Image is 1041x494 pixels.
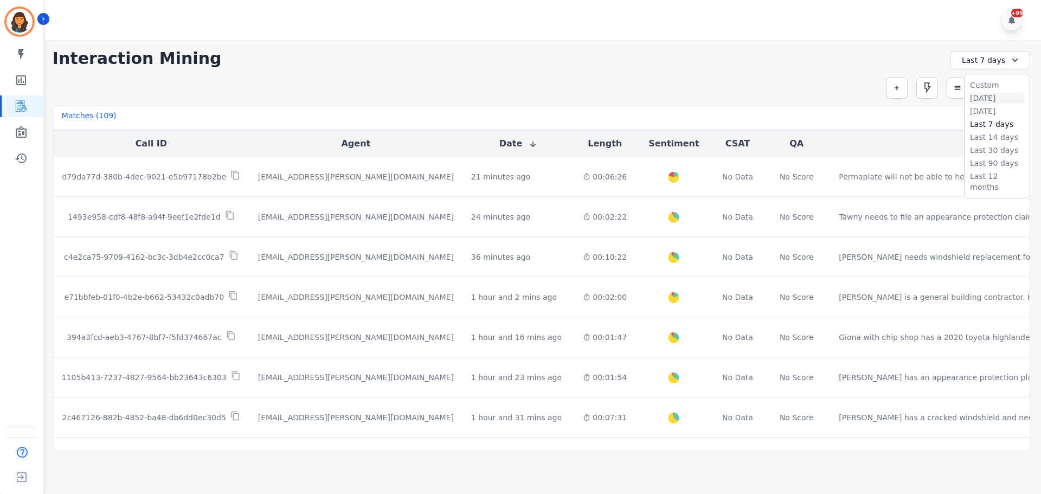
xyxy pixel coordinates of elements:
div: [EMAIL_ADDRESS][PERSON_NAME][DOMAIN_NAME] [258,211,454,222]
div: 1 hour and 31 mins ago [471,412,562,423]
div: 00:02:22 [583,211,627,222]
div: Last 7 days [950,51,1030,69]
div: No Data [721,412,755,423]
p: 2c467126-882b-4852-ba48-db6dd0ec30d5 [62,412,226,423]
button: Sentiment [648,137,699,150]
div: No Score [780,412,814,423]
li: Last 90 days [970,158,1024,169]
div: 1 hour and 16 mins ago [471,332,562,343]
div: No Score [780,171,814,182]
div: No Score [780,211,814,222]
div: No Score [780,292,814,303]
div: No Score [780,252,814,262]
div: No Data [721,252,755,262]
div: [EMAIL_ADDRESS][PERSON_NAME][DOMAIN_NAME] [258,332,454,343]
div: 24 minutes ago [471,211,530,222]
div: No Data [721,292,755,303]
div: [EMAIL_ADDRESS][PERSON_NAME][DOMAIN_NAME] [258,171,454,182]
button: Agent [341,137,370,150]
p: e71bbfeb-01f0-4b2e-b662-53432c0adb70 [64,292,224,303]
div: [EMAIL_ADDRESS][PERSON_NAME][DOMAIN_NAME] [258,372,454,383]
button: QA [789,137,804,150]
li: Last 14 days [970,132,1024,143]
div: No Score [780,332,814,343]
div: [EMAIL_ADDRESS][PERSON_NAME][DOMAIN_NAME] [258,292,454,303]
div: 00:02:00 [583,292,627,303]
li: [DATE] [970,93,1024,104]
div: No Score [780,372,814,383]
div: No Data [721,171,755,182]
div: 1 hour and 23 mins ago [471,372,562,383]
button: Date [499,137,538,150]
p: 1105b413-7237-4827-9564-bb23643c6303 [62,372,227,383]
div: 00:01:47 [583,332,627,343]
li: Last 12 months [970,171,1024,193]
li: Last 30 days [970,145,1024,156]
div: No Data [721,372,755,383]
button: Call ID [136,137,167,150]
li: Custom [970,80,1024,91]
div: 36 minutes ago [471,252,530,262]
div: 00:10:22 [583,252,627,262]
h1: Interaction Mining [53,49,222,68]
p: 394a3fcd-aeb3-4767-8bf7-f5fd374667ac [67,332,222,343]
div: No Data [721,332,755,343]
p: d79da77d-380b-4dec-9021-e5b97178b2be [62,171,226,182]
div: 1 hour and 2 mins ago [471,292,557,303]
img: Bordered avatar [7,9,33,35]
div: 00:01:54 [583,372,627,383]
button: CSAT [725,137,750,150]
p: c4e2ca75-9709-4162-bc3c-3db4e2cc0ca7 [64,252,224,262]
button: Length [588,137,622,150]
div: 00:06:26 [583,171,627,182]
div: 21 minutes ago [471,171,530,182]
li: Last 7 days [970,119,1024,130]
div: Matches ( 109 ) [62,110,117,125]
div: [EMAIL_ADDRESS][PERSON_NAME][DOMAIN_NAME] [258,412,454,423]
p: 1493e958-cdf8-48f8-a94f-9eef1e2fde1d [68,211,221,222]
li: [DATE] [970,106,1024,117]
div: +99 [1011,9,1023,17]
div: No Data [721,211,755,222]
div: 00:07:31 [583,412,627,423]
div: [EMAIL_ADDRESS][PERSON_NAME][DOMAIN_NAME] [258,252,454,262]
